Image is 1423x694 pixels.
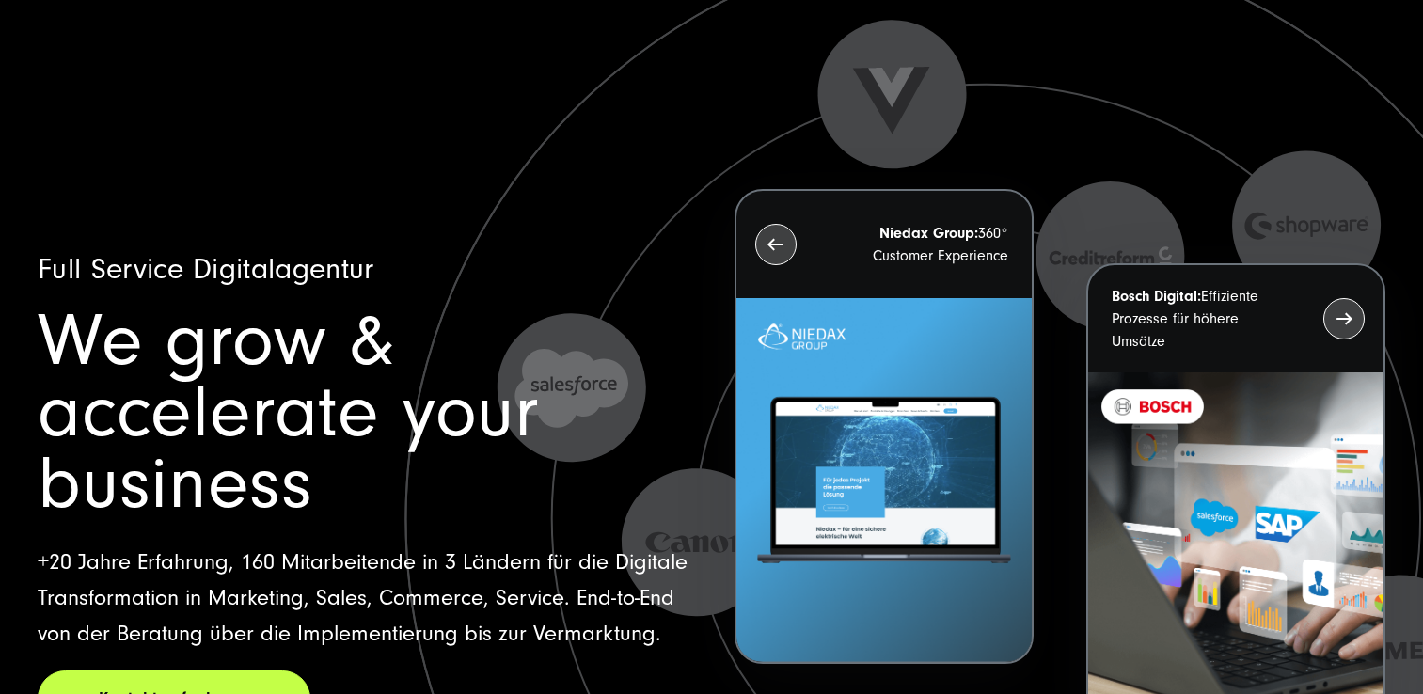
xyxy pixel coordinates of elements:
p: 360° Customer Experience [830,222,1008,267]
p: Effiziente Prozesse für höhere Umsätze [1112,285,1289,353]
p: +20 Jahre Erfahrung, 160 Mitarbeitende in 3 Ländern für die Digitale Transformation in Marketing,... [38,544,688,652]
button: Niedax Group:360° Customer Experience Letztes Projekt von Niedax. Ein Laptop auf dem die Niedax W... [735,189,1034,664]
span: Full Service Digitalagentur [38,252,374,286]
img: Letztes Projekt von Niedax. Ein Laptop auf dem die Niedax Website geöffnet ist, auf blauem Hinter... [736,298,1032,662]
strong: Bosch Digital: [1112,288,1201,305]
h1: We grow & accelerate your business [38,306,688,520]
strong: Niedax Group: [879,225,978,242]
